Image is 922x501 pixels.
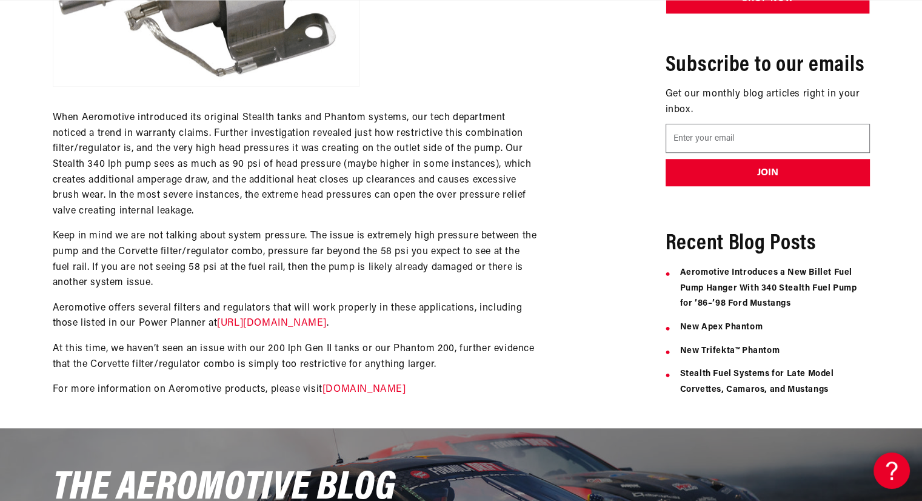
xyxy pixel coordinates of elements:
[666,160,870,187] button: JOIN
[53,301,538,332] p: Aeromotive offers several filters and regulators that will work properly in these applications, i...
[666,124,870,153] input: Enter your email
[680,269,857,309] a: Aeromotive Introduces a New Billet Fuel Pump Hanger With 340 Stealth Fuel Pump for ’86–’98 Ford M...
[666,229,870,259] h5: Recent Blog Posts
[322,385,406,394] a: [DOMAIN_NAME]
[666,50,870,81] h5: Subscribe to our emails
[53,341,538,372] p: At this time, we haven’t seen an issue with our 200 lph Gen II tanks or our Phantom 200, further ...
[666,87,870,118] p: Get our monthly blog articles right in your inbox.
[217,318,327,328] a: [URL][DOMAIN_NAME]
[680,346,780,355] a: New Trifekta™ Phantom
[680,370,834,395] a: Stealth Fuel Systems for Late Model Corvettes, Camaros, and Mustangs
[680,323,763,332] a: New Apex Phantom
[53,229,538,291] p: Keep in mind we are not talking about system pressure. The issue is extremely high pressure betwe...
[53,110,538,219] p: When Aeromotive introduced its original Stealth tanks and Phantom systems, our tech department no...
[53,382,538,398] p: For more information on Aeromotive products, please visit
